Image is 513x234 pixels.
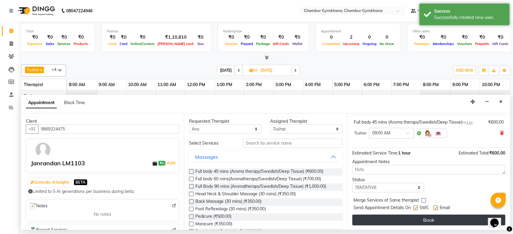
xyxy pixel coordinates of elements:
span: 1 hr [466,120,473,124]
span: Therapist [24,82,43,87]
span: Online/Custom [129,42,156,46]
span: Foot Reflexology (30 mins) (₹350.00) [195,206,266,213]
a: x [39,67,42,72]
span: Upcoming [341,42,361,46]
div: ₹0 [271,34,291,41]
span: Appointment [26,97,57,108]
span: Back Massage (30 mins) (₹350.00) [195,198,261,206]
span: Ongoing [361,42,378,46]
div: ₹0 [223,34,239,41]
span: Expenses [26,42,44,46]
div: Massages [195,153,218,160]
span: Block Time [64,100,85,105]
button: +91 [26,124,38,134]
a: 9:00 PM [450,80,469,89]
div: Janrandan LM1103 [31,159,85,168]
div: ₹0 [239,34,255,41]
span: Manicure (₹350.00) [195,221,232,228]
span: [DATE] [218,66,234,75]
div: 2 [341,34,361,41]
div: Status [352,177,424,183]
span: [PERSON_NAME] cash [156,42,195,46]
span: Due [196,42,205,46]
img: Interior.png [435,130,442,137]
span: Voucher [223,42,239,46]
a: Add [166,159,176,166]
div: Full body 45 mins (Aroma therapy/Swedish/Deep Tissue) [354,119,473,125]
span: Fri [248,68,259,73]
span: 1 hour [398,150,411,156]
span: Notes [29,202,47,210]
span: | [165,159,176,166]
span: Merge Services of Same therapist [353,197,419,205]
a: 8:00 AM [67,80,87,89]
span: Send Appointment Details On [353,205,411,212]
input: Search by Name/Mobile/Email/Code [38,124,179,134]
button: Generate AI Insights [29,178,71,187]
div: 0 [321,34,341,41]
span: Tushar [27,67,39,72]
span: No show [378,42,395,46]
div: ₹0 [413,34,431,41]
a: 5:00 PM [333,80,352,89]
div: ₹0 [44,34,56,41]
span: +4 [52,67,61,72]
input: 2025-09-05 [259,66,289,75]
a: 3:00 PM [274,80,293,89]
input: Search by service name [243,139,342,148]
div: ₹0 [491,34,510,41]
span: Services [56,42,72,46]
div: ₹0 [456,34,474,41]
div: Finance [107,29,206,34]
span: BETA [74,179,87,185]
div: ₹0 [118,34,129,41]
div: ₹600.00 [488,119,504,125]
span: Prepaids [474,42,491,46]
span: Full body 60 mins(Aromatherapy/Swedish/Deep Tissue) (₹700.00) [195,176,321,183]
span: ADD NEW [456,68,473,73]
img: logo [15,2,56,19]
div: 0 [361,34,378,41]
img: avatar [34,141,52,159]
span: Sales [44,42,56,46]
div: Appointment [321,29,395,34]
span: Packages [413,42,431,46]
span: Memberships [431,42,456,46]
span: Head Neck & Shoulder Massage (30 mins) (₹350.00) [195,191,295,198]
div: ₹0 [56,34,72,41]
a: 6:00 PM [362,80,381,89]
div: ₹1,10,810 [156,34,195,41]
button: ADD NEW [454,66,475,75]
b: 08047224946 [66,2,93,19]
a: 11:00 AM [156,80,178,89]
div: Requested Therapist [189,118,261,124]
span: ₹600.00 [489,150,505,156]
div: Success [434,8,505,14]
iframe: chat widget [488,210,507,228]
a: 8:00 PM [421,80,440,89]
span: Email [440,205,450,212]
span: SMS [420,205,429,212]
a: 10:00 AM [127,80,148,89]
span: Estimated Total: [459,150,489,156]
span: Pedicure (₹500.00) [195,213,231,221]
div: ₹0 [195,34,206,41]
span: Prepaid [239,42,255,46]
div: Select Services [185,140,239,146]
small: for [462,120,473,124]
div: Other sales [413,29,510,34]
a: 12:00 PM [185,80,207,89]
span: Tushar [24,93,37,99]
div: Assigned Therapist [270,118,342,124]
a: 1:00 PM [215,80,234,89]
span: Vouchers [456,42,474,46]
span: Gift Cards [271,42,291,46]
span: Products [72,42,90,46]
div: Total [26,29,90,34]
div: Limited to 5 AI generations per business during beta. [28,188,177,195]
span: Full body 45 mins (Aroma therapy/Swedish/Deep Tissue) (₹600.00) [195,168,323,176]
span: Card [118,42,129,46]
div: ₹0 [72,34,90,41]
div: 0 [378,34,395,41]
a: 10:00 PM [480,80,501,89]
